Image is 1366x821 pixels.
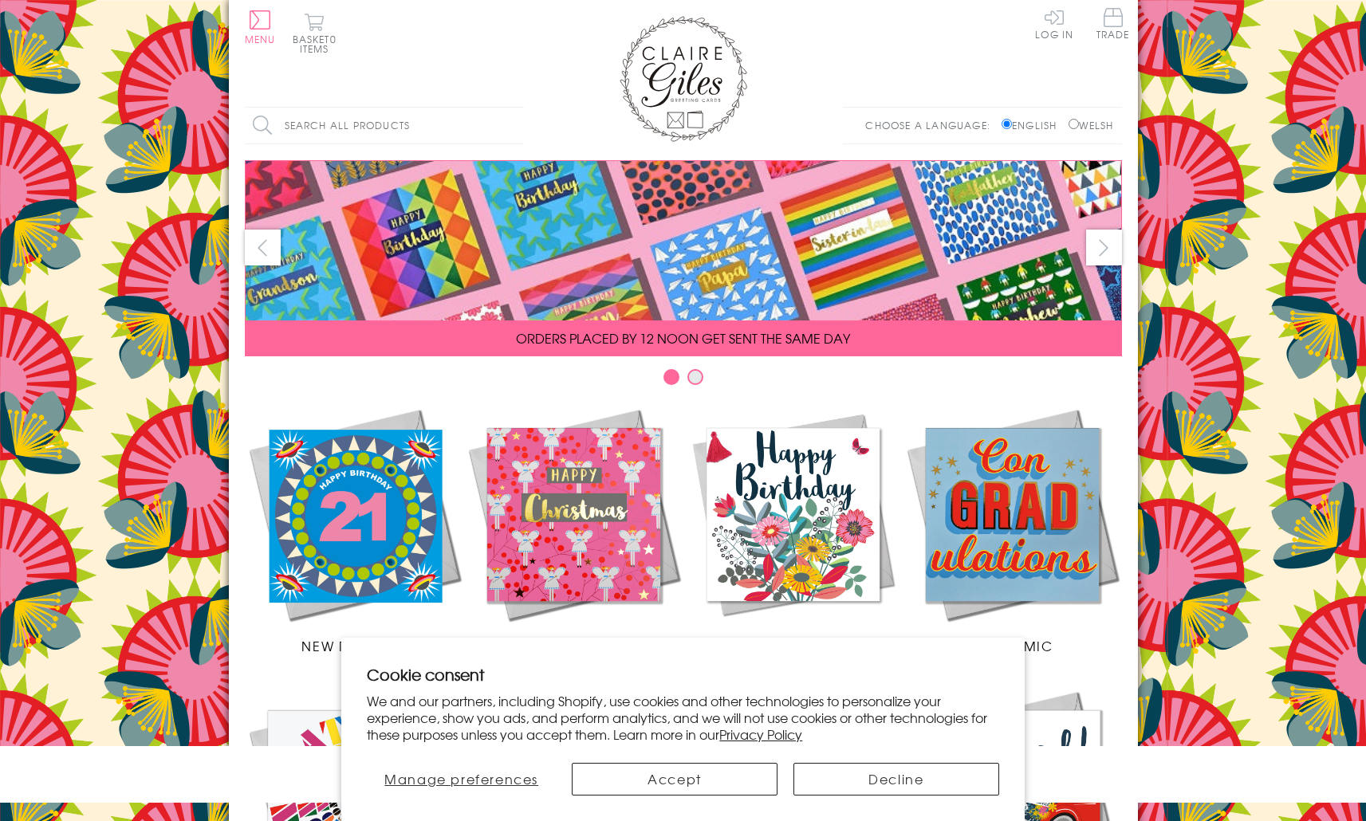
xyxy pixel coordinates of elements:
input: English [1002,119,1012,129]
button: Manage preferences [367,763,556,795]
img: Claire Giles Greetings Cards [620,16,747,142]
span: Academic [971,636,1053,655]
button: Decline [793,763,999,795]
p: Choose a language: [865,118,998,132]
h2: Cookie consent [367,663,999,685]
span: 0 items [300,32,337,56]
span: Manage preferences [384,769,538,788]
input: Search [508,108,524,143]
span: Christmas [533,636,614,655]
button: prev [245,230,281,265]
a: Privacy Policy [719,725,802,744]
a: Trade [1096,8,1130,42]
span: ORDERS PLACED BY 12 NOON GET SENT THE SAME DAY [516,328,850,348]
p: We and our partners, including Shopify, use cookies and other technologies to personalize your ex... [367,693,999,742]
button: Carousel Page 1 (Current Slide) [663,369,679,385]
a: Christmas [464,405,683,655]
button: next [1086,230,1122,265]
input: Welsh [1069,119,1079,129]
a: Log In [1035,8,1073,39]
span: Birthdays [754,636,831,655]
label: Welsh [1069,118,1114,132]
label: English [1002,118,1065,132]
button: Menu [245,10,276,44]
span: New Releases [301,636,406,655]
button: Carousel Page 2 [687,369,703,385]
span: Trade [1096,8,1130,39]
a: New Releases [245,405,464,655]
button: Accept [572,763,777,795]
div: Carousel Pagination [245,368,1122,393]
input: Search all products [245,108,524,143]
a: Birthdays [683,405,903,655]
a: Academic [903,405,1122,655]
span: Menu [245,32,276,46]
button: Basket0 items [293,13,337,53]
